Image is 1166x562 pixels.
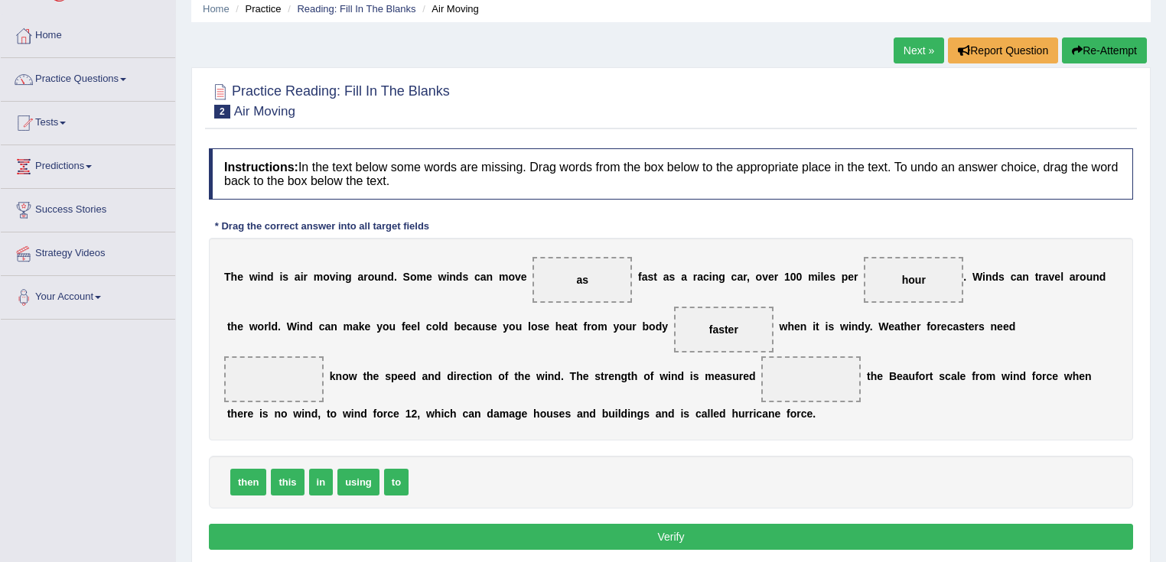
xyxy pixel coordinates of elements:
b: f [927,320,930,333]
b: e [461,320,467,333]
a: Home [203,3,230,15]
b: S [403,271,410,283]
b: e [524,370,530,382]
b: o [383,320,389,333]
b: s [385,370,391,382]
span: hour [902,274,926,286]
b: r [936,320,940,333]
b: a [357,271,363,283]
b: d [267,271,274,283]
b: o [498,370,505,382]
b: m [416,271,425,283]
b: i [818,271,821,283]
b: s [726,370,732,382]
b: e [426,271,432,283]
b: d [677,370,684,382]
a: Next » [894,37,944,63]
b: r [743,271,747,283]
b: . [870,320,873,333]
b: l [820,271,823,283]
b: b [643,320,650,333]
b: e [1003,320,1009,333]
b: p [842,271,848,283]
b: s [939,370,945,382]
b: W [878,320,888,333]
span: Drop target [761,356,861,402]
b: n [487,271,493,283]
b: t [227,320,231,333]
b: w [249,320,258,333]
b: e [403,370,409,382]
b: r [917,320,920,333]
b: i [813,320,816,333]
b: o [258,320,265,333]
b: m [808,271,817,283]
b: t [901,320,904,333]
b: 1 [784,271,790,283]
b: r [739,370,743,382]
b: i [336,271,339,283]
b: s [959,320,965,333]
b: i [258,271,261,283]
b: n [331,320,337,333]
b: o [323,271,330,283]
b: e [743,370,749,382]
b: u [516,320,523,333]
b: a [324,320,331,333]
b: T [224,271,231,283]
b: d [447,370,454,382]
b: e [521,271,527,283]
b: r [693,271,697,283]
b: n [486,370,493,382]
b: e [608,370,614,382]
b: s [669,271,676,283]
b: t [514,370,518,382]
b: . [561,370,564,382]
a: Practice Questions [1,58,175,96]
b: s [485,320,491,333]
b: h [631,370,638,382]
b: w [660,370,668,382]
b: w [249,271,258,283]
b: g [621,370,628,382]
b: t [867,370,871,382]
b: u [1086,271,1093,283]
b: y [613,320,619,333]
b: r [854,271,858,283]
b: u [478,320,485,333]
b: o [479,370,486,382]
span: Drop target [533,257,632,303]
b: o [919,370,926,382]
b: k [330,370,336,382]
b: m [499,271,508,283]
b: s [693,370,699,382]
b: s [462,271,468,283]
b: n [800,320,807,333]
b: d [387,271,394,283]
a: Predictions [1,145,175,184]
b: t [653,271,657,283]
b: n [336,370,343,382]
b: t [363,370,366,382]
b: f [915,370,919,382]
b: w [349,370,357,382]
b: o [619,320,626,333]
b: d [435,370,441,382]
b: 0 [790,271,796,283]
b: m [705,370,714,382]
b: o [979,370,986,382]
b: n [449,271,456,283]
b: h [518,370,525,382]
b: t [1035,271,1039,283]
b: n [381,271,388,283]
b: a [737,271,743,283]
b: f [583,320,587,333]
b: c [945,370,951,382]
b: d [749,370,756,382]
b: Instructions: [224,161,298,174]
b: a [681,271,687,283]
b: e [543,320,549,333]
b: w [536,370,545,382]
b: f [505,370,509,382]
b: . [278,320,281,333]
